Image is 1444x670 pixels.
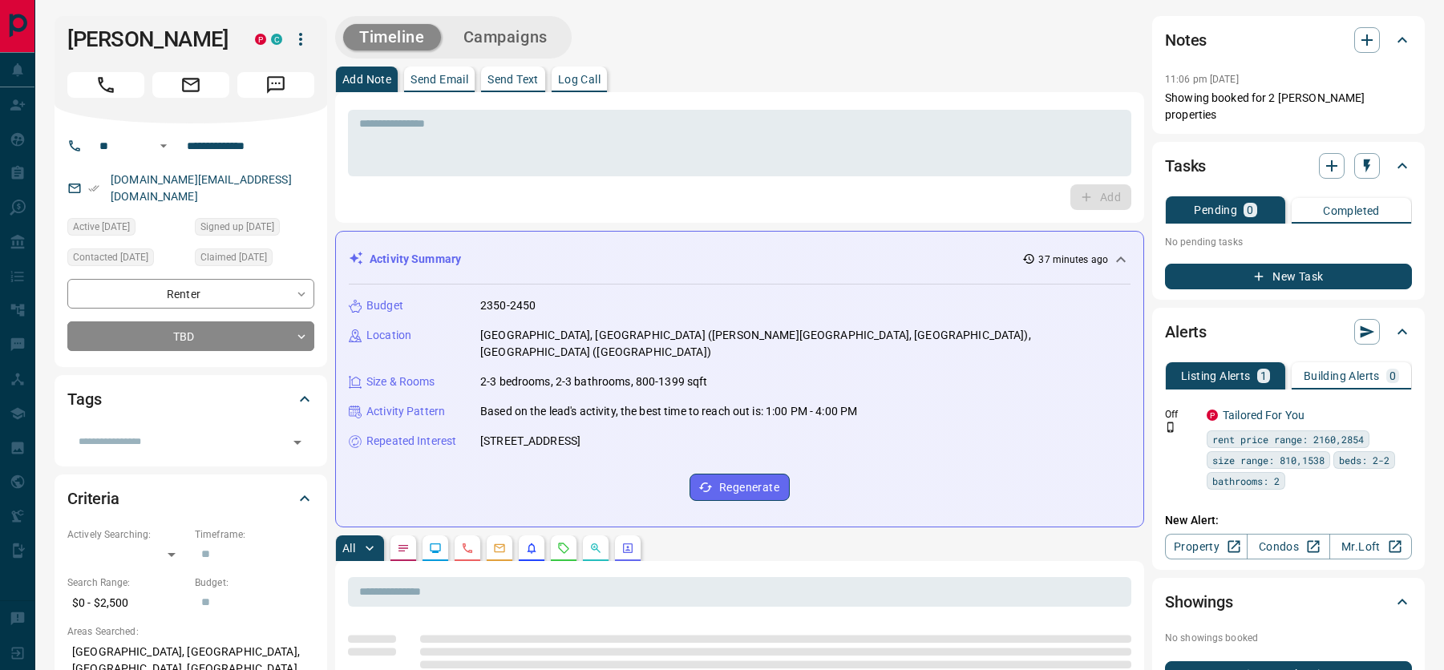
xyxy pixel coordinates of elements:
[73,249,148,265] span: Contacted [DATE]
[1323,205,1380,216] p: Completed
[493,542,506,555] svg: Emails
[447,24,564,50] button: Campaigns
[200,249,267,265] span: Claimed [DATE]
[1165,264,1412,289] button: New Task
[1165,589,1233,615] h2: Showings
[67,218,187,240] div: Fri Aug 15 2025
[461,542,474,555] svg: Calls
[1207,410,1218,421] div: property.ca
[480,433,580,450] p: [STREET_ADDRESS]
[271,34,282,45] div: condos.ca
[366,373,435,390] p: Size & Rooms
[1194,204,1237,216] p: Pending
[1165,147,1412,185] div: Tasks
[342,74,391,85] p: Add Note
[88,183,99,194] svg: Email Verified
[342,543,355,554] p: All
[67,479,314,518] div: Criteria
[1165,313,1412,351] div: Alerts
[73,219,130,235] span: Active [DATE]
[1212,452,1325,468] span: size range: 810,1538
[255,34,266,45] div: property.ca
[557,542,570,555] svg: Requests
[200,219,274,235] span: Signed up [DATE]
[1212,431,1364,447] span: rent price range: 2160,2854
[558,74,601,85] p: Log Call
[152,72,229,98] span: Email
[589,542,602,555] svg: Opportunities
[1165,74,1239,85] p: 11:06 pm [DATE]
[1247,534,1329,559] a: Condos
[1223,409,1304,422] a: Tailored For You
[1212,473,1280,489] span: bathrooms: 2
[154,136,173,155] button: Open
[67,380,314,418] div: Tags
[480,403,857,420] p: Based on the lead's activity, the best time to reach out is: 1:00 PM - 4:00 PM
[1165,230,1412,254] p: No pending tasks
[1181,370,1251,381] p: Listing Alerts
[67,72,144,98] span: Call
[67,279,314,309] div: Renter
[480,327,1131,361] p: [GEOGRAPHIC_DATA], [GEOGRAPHIC_DATA] ([PERSON_NAME][GEOGRAPHIC_DATA], [GEOGRAPHIC_DATA]), [GEOGRA...
[1260,370,1267,381] p: 1
[67,26,231,52] h1: [PERSON_NAME]
[67,386,101,412] h2: Tags
[366,297,403,314] p: Budget
[1247,204,1253,216] p: 0
[349,244,1131,274] div: Activity Summary37 minutes ago
[1339,452,1389,468] span: beds: 2-2
[366,403,445,420] p: Activity Pattern
[67,248,187,271] div: Fri Nov 01 2024
[1165,512,1412,529] p: New Alert:
[480,373,708,390] p: 2-3 bedrooms, 2-3 bathrooms, 800-1399 sqft
[525,542,538,555] svg: Listing Alerts
[480,297,536,314] p: 2350-2450
[67,575,187,590] p: Search Range:
[67,527,187,542] p: Actively Searching:
[411,74,468,85] p: Send Email
[1038,252,1108,267] p: 37 minutes ago
[1304,370,1380,381] p: Building Alerts
[397,542,410,555] svg: Notes
[67,321,314,351] div: TBD
[690,474,790,501] button: Regenerate
[1165,90,1412,123] p: Showing booked for 2 [PERSON_NAME] properties
[1165,422,1176,433] svg: Push Notification Only
[1165,319,1207,345] h2: Alerts
[621,542,634,555] svg: Agent Actions
[67,590,187,616] p: $0 - $2,500
[195,248,314,271] div: Mon Aug 19 2024
[1165,583,1412,621] div: Showings
[1389,370,1396,381] p: 0
[487,74,539,85] p: Send Text
[366,327,411,344] p: Location
[1165,153,1206,179] h2: Tasks
[1329,534,1412,559] a: Mr.Loft
[429,542,442,555] svg: Lead Browsing Activity
[343,24,441,50] button: Timeline
[1165,27,1207,53] h2: Notes
[1165,631,1412,645] p: No showings booked
[286,431,309,454] button: Open
[67,624,314,639] p: Areas Searched:
[67,486,119,511] h2: Criteria
[111,173,292,203] a: [DOMAIN_NAME][EMAIL_ADDRESS][DOMAIN_NAME]
[1165,407,1197,422] p: Off
[195,575,314,590] p: Budget:
[1165,21,1412,59] div: Notes
[370,251,461,268] p: Activity Summary
[1165,534,1248,559] a: Property
[195,527,314,542] p: Timeframe:
[195,218,314,240] div: Sun Aug 18 2024
[366,433,456,450] p: Repeated Interest
[237,72,314,98] span: Message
